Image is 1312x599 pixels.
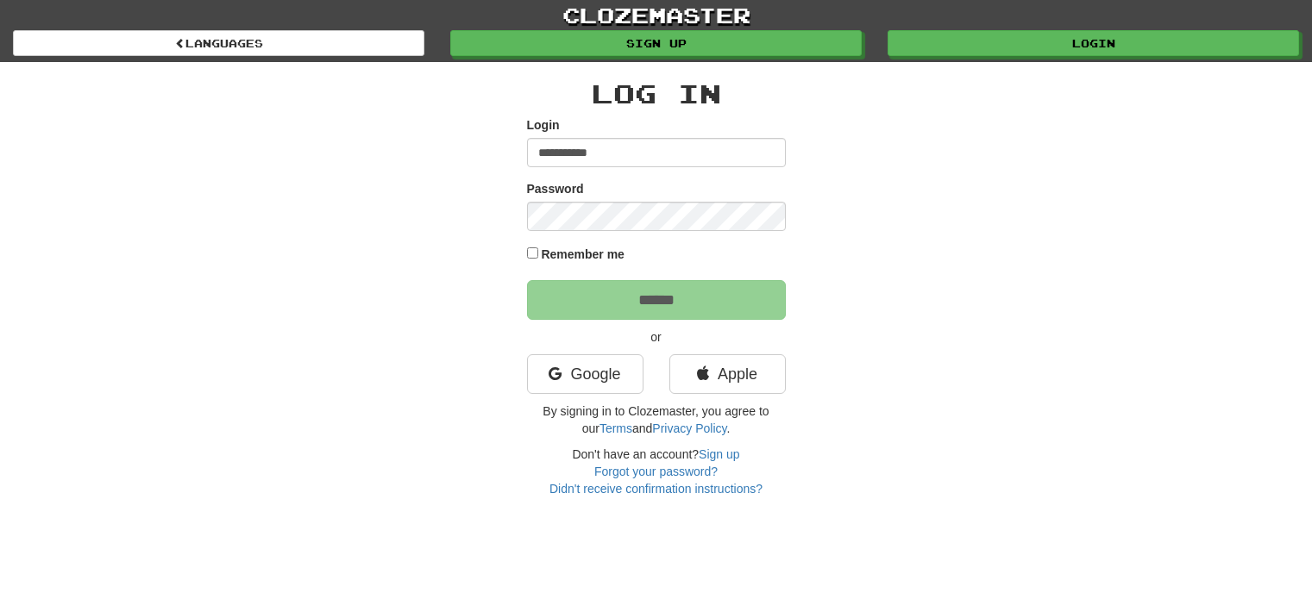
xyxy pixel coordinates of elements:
[652,421,726,435] a: Privacy Policy
[527,402,786,437] p: By signing in to Clozemaster, you agree to our and .
[527,328,786,346] p: or
[527,446,786,497] div: Don't have an account?
[549,482,763,496] a: Didn't receive confirmation instructions?
[669,354,786,394] a: Apple
[527,116,560,134] label: Login
[888,30,1299,56] a: Login
[600,421,632,435] a: Terms
[527,354,643,394] a: Google
[699,447,739,461] a: Sign up
[13,30,424,56] a: Languages
[594,465,718,478] a: Forgot your password?
[541,246,625,263] label: Remember me
[527,79,786,108] h2: Log In
[450,30,862,56] a: Sign up
[527,180,584,197] label: Password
